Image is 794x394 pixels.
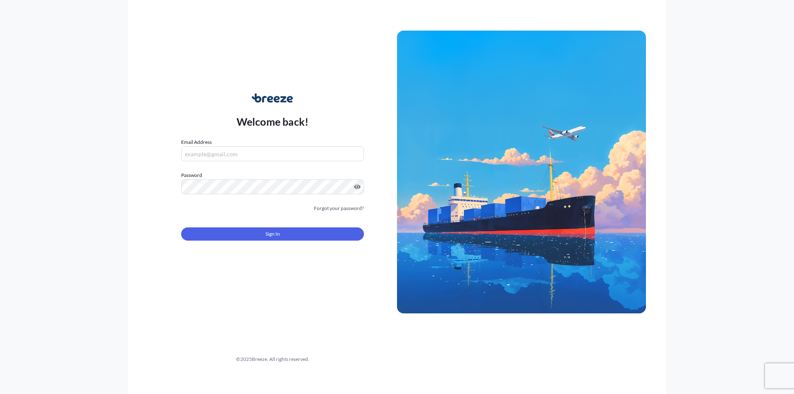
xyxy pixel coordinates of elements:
label: Password [181,171,364,179]
div: © 2025 Breeze. All rights reserved. [148,355,397,363]
img: Ship illustration [397,31,646,313]
span: Sign In [265,230,280,238]
input: example@gmail.com [181,146,364,161]
p: Welcome back! [237,115,309,128]
label: Email Address [181,138,212,146]
button: Sign In [181,227,364,241]
button: Show password [354,184,361,190]
a: Forgot your password? [314,204,364,213]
